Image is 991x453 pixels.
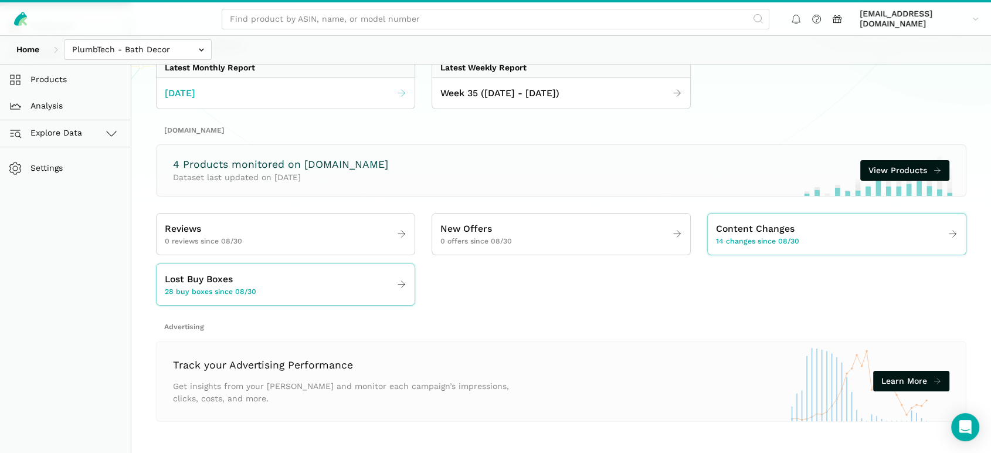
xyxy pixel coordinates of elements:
[716,236,799,247] span: 14 changes since 08/30
[440,236,512,247] span: 0 offers since 08/30
[165,287,256,298] span: 28 buy boxes since 08/30
[708,218,966,251] a: Content Changes 14 changes since 08/30
[165,86,195,101] span: [DATE]
[157,218,415,251] a: Reviews 0 reviews since 08/30
[222,9,769,29] input: Find product by ASIN, name, or model number
[164,322,958,333] h2: Advertising
[432,218,690,251] a: New Offers 0 offers since 08/30
[165,272,233,287] span: Lost Buy Boxes
[173,171,388,184] p: Dataset last updated on [DATE]
[440,86,559,101] span: Week 35 ([DATE] - [DATE])
[173,380,516,405] p: Get insights from your [PERSON_NAME] and monitor each campaign’s impressions, clicks, costs, and ...
[856,6,983,31] a: [EMAIL_ADDRESS][DOMAIN_NAME]
[165,63,255,73] div: Latest Monthly Report
[64,39,212,60] input: PlumbTech - Bath Decor
[12,126,82,140] span: Explore Data
[432,82,690,105] a: Week 35 ([DATE] - [DATE])
[157,268,415,301] a: Lost Buy Boxes 28 buy boxes since 08/30
[881,375,927,387] span: Learn More
[165,222,201,236] span: Reviews
[716,222,795,236] span: Content Changes
[860,9,968,29] span: [EMAIL_ADDRESS][DOMAIN_NAME]
[868,164,927,177] span: View Products
[164,126,958,136] h2: [DOMAIN_NAME]
[8,39,47,60] a: Home
[440,63,527,73] div: Latest Weekly Report
[440,222,492,236] span: New Offers
[165,236,242,247] span: 0 reviews since 08/30
[873,371,950,391] a: Learn More
[951,413,979,441] div: Open Intercom Messenger
[173,358,516,373] h3: Track your Advertising Performance
[157,82,415,105] a: [DATE]
[860,160,950,181] a: View Products
[173,157,388,172] h3: 4 Products monitored on [DOMAIN_NAME]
